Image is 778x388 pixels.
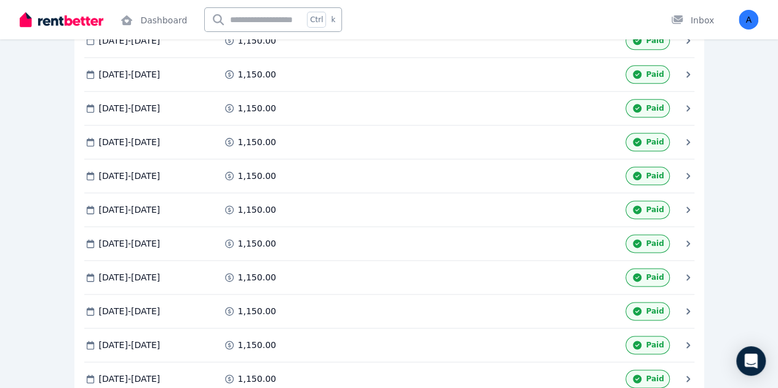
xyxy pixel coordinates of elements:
[238,102,276,114] span: 1,150.00
[739,10,758,30] img: Abby Dahlitz
[238,305,276,317] span: 1,150.00
[736,346,766,376] div: Open Intercom Messenger
[99,68,161,81] span: [DATE] - [DATE]
[646,340,664,350] span: Paid
[99,339,161,351] span: [DATE] - [DATE]
[99,170,161,182] span: [DATE] - [DATE]
[99,204,161,216] span: [DATE] - [DATE]
[646,171,664,181] span: Paid
[99,237,161,250] span: [DATE] - [DATE]
[238,271,276,283] span: 1,150.00
[238,34,276,47] span: 1,150.00
[646,239,664,248] span: Paid
[646,272,664,282] span: Paid
[238,136,276,148] span: 1,150.00
[646,205,664,215] span: Paid
[99,305,161,317] span: [DATE] - [DATE]
[20,10,103,29] img: RentBetter
[238,373,276,385] span: 1,150.00
[646,374,664,384] span: Paid
[671,14,714,26] div: Inbox
[99,373,161,385] span: [DATE] - [DATE]
[99,136,161,148] span: [DATE] - [DATE]
[331,15,335,25] span: k
[238,204,276,216] span: 1,150.00
[99,271,161,283] span: [DATE] - [DATE]
[646,36,664,46] span: Paid
[646,137,664,147] span: Paid
[646,103,664,113] span: Paid
[646,69,664,79] span: Paid
[238,170,276,182] span: 1,150.00
[238,68,276,81] span: 1,150.00
[646,306,664,316] span: Paid
[99,34,161,47] span: [DATE] - [DATE]
[238,339,276,351] span: 1,150.00
[307,12,326,28] span: Ctrl
[238,237,276,250] span: 1,150.00
[99,102,161,114] span: [DATE] - [DATE]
